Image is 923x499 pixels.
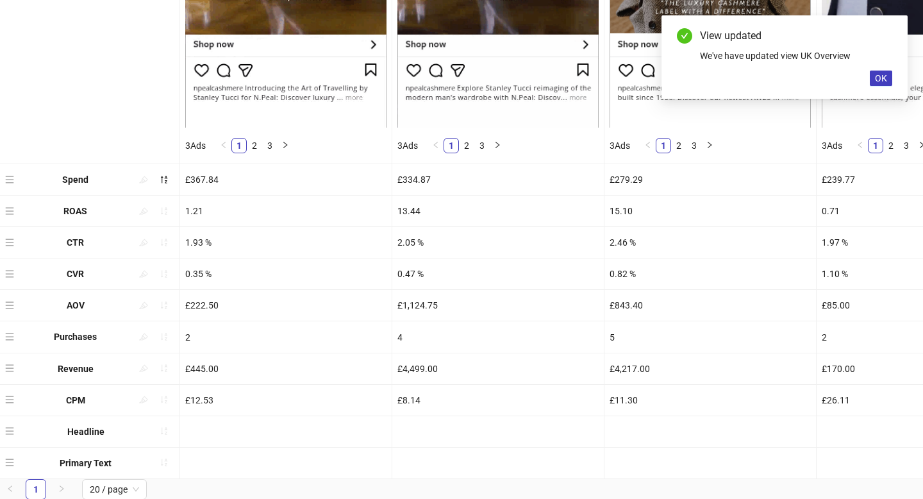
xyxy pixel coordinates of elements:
div: £4,217.00 [604,353,816,384]
div: 4 [392,321,604,352]
li: Next Page [702,138,717,153]
div: 15.10 [604,196,816,226]
div: menu [5,232,17,253]
span: highlight [139,238,148,247]
a: 1 [656,139,670,153]
div: menu [5,169,17,190]
span: check-circle [677,28,692,44]
button: left [216,138,231,153]
span: right [58,485,65,493]
span: menu [5,332,14,341]
li: 3 [262,138,278,153]
div: menu [5,453,17,473]
a: 2 [884,139,898,153]
div: £367.84 [180,164,392,195]
a: Close [878,28,892,42]
div: 0.35 % [180,258,392,289]
li: 3 [686,138,702,153]
button: right [490,138,505,153]
span: highlight [139,269,148,278]
div: menu [5,326,17,347]
span: menu [5,238,14,247]
span: OK [875,73,887,83]
span: sort-ascending [160,301,169,310]
span: menu [5,207,14,216]
b: Spend [62,174,88,185]
b: CPM [66,395,85,405]
li: 3 [899,138,914,153]
span: sort-descending [160,175,169,184]
b: AOV [67,300,85,310]
div: 2 [180,321,392,352]
li: 1 [444,138,459,153]
span: menu [5,175,14,184]
a: 1 [26,480,46,499]
span: sort-ascending [160,207,169,216]
div: 1.93 % [180,227,392,258]
span: 3 Ads [610,140,630,151]
li: Next Page [490,138,505,153]
div: menu [5,201,17,221]
b: Revenue [58,364,94,374]
div: 2.46 % [604,227,816,258]
span: left [6,485,14,493]
span: sort-ascending [160,395,169,404]
div: menu [5,421,17,442]
li: Next Page [278,138,293,153]
li: Previous Page [216,138,231,153]
button: right [702,138,717,153]
span: 20 / page [90,480,139,499]
span: menu [5,395,14,404]
div: £334.87 [392,164,604,195]
div: £279.29 [604,164,816,195]
span: sort-ascending [160,332,169,341]
span: sort-ascending [160,427,169,436]
span: menu [5,427,14,436]
li: 1 [656,138,671,153]
button: left [428,138,444,153]
a: 2 [247,139,262,153]
div: 0.82 % [604,258,816,289]
li: Previous Page [852,138,868,153]
b: Headline [67,427,104,437]
a: 1 [232,139,246,153]
div: 2.05 % [392,227,604,258]
div: 1.21 [180,196,392,226]
div: £11.30 [604,385,816,416]
button: OK [870,71,892,86]
div: £8.14 [392,385,604,416]
a: 3 [687,139,701,153]
a: 3 [899,139,913,153]
span: highlight [139,175,148,184]
li: Previous Page [428,138,444,153]
li: Previous Page [640,138,656,153]
b: ROAS [63,206,87,216]
div: £4,499.00 [392,353,604,384]
li: 1 [231,138,247,153]
span: right [706,141,713,149]
b: CVR [67,269,84,279]
span: 3 Ads [397,140,418,151]
button: left [640,138,656,153]
span: 3 Ads [185,140,206,151]
span: sort-ascending [160,364,169,373]
li: 2 [883,138,899,153]
li: 2 [671,138,686,153]
span: right [281,141,289,149]
li: 3 [474,138,490,153]
span: left [856,141,864,149]
a: 2 [460,139,474,153]
div: menu [5,264,17,284]
span: menu [5,269,14,278]
span: highlight [139,207,148,216]
span: left [220,141,228,149]
span: left [432,141,440,149]
div: We've have updated view UK Overview [700,49,892,63]
span: highlight [139,395,148,404]
span: menu [5,364,14,373]
div: menu [5,359,17,379]
span: menu [5,301,14,310]
div: £12.53 [180,385,392,416]
div: menu [5,390,17,410]
div: £445.00 [180,353,392,384]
